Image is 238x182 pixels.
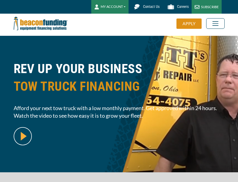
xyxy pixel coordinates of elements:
h1: REV UP YOUR BUSINESS [14,60,225,100]
button: Toggle navigation [206,18,225,29]
img: Beacon Funding Corporation logo [14,14,68,33]
div: APPLY [176,19,202,29]
a: APPLY [176,19,206,29]
span: Careers [177,5,189,9]
span: Afford your next tow truck with a low monthly payment. Get approved within 24 hours. Watch the vi... [14,104,225,120]
span: TOW TRUCK FINANCING [14,78,225,95]
img: video modal pop-up play button [14,127,32,145]
img: Beacon Funding chat [132,2,142,12]
span: Contact Us [143,5,159,9]
img: Beacon Funding Careers [166,2,176,12]
a: Careers [163,2,192,12]
a: Contact Us [129,2,163,12]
